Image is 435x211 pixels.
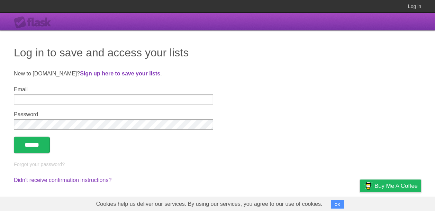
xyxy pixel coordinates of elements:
a: Buy me a coffee [360,180,421,192]
span: Cookies help us deliver our services. By using our services, you agree to our use of cookies. [89,197,329,211]
h1: Log in to save and access your lists [14,44,421,61]
a: Didn't receive confirmation instructions? [14,177,111,183]
a: Forgot your password? [14,162,65,167]
a: Sign up here to save your lists [80,71,160,76]
div: Flask [14,16,55,29]
label: Password [14,111,213,118]
span: Buy me a coffee [374,180,418,192]
button: OK [331,200,344,209]
label: Email [14,86,213,93]
img: Buy me a coffee [363,180,373,192]
p: New to [DOMAIN_NAME]? . [14,70,421,78]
